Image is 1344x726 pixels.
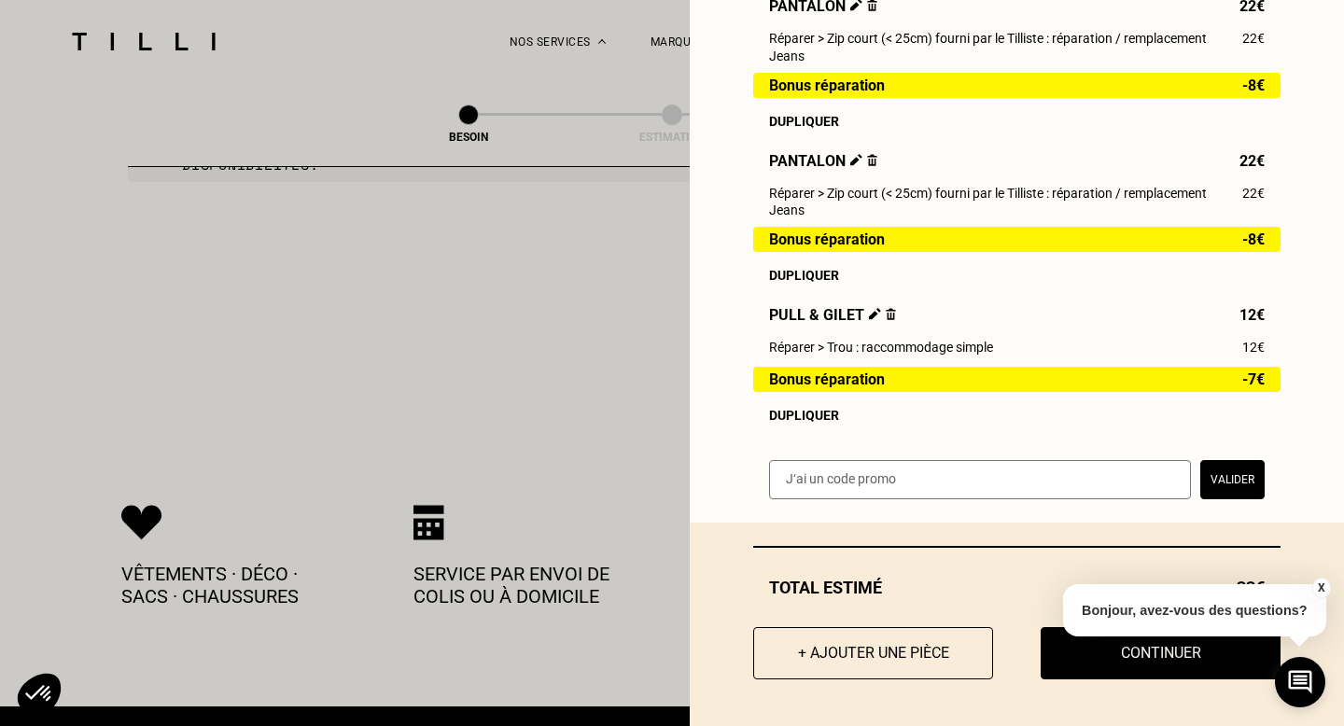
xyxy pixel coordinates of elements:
[769,231,885,247] span: Bonus réparation
[769,77,885,93] span: Bonus réparation
[1242,371,1265,387] span: -7€
[869,308,881,320] img: Éditer
[769,460,1191,499] input: J‘ai un code promo
[1311,578,1330,598] button: X
[1063,584,1326,636] p: Bonjour, avez-vous des questions?
[769,408,1265,423] div: Dupliquer
[769,31,1207,46] span: Réparer > Zip court (< 25cm) fourni par le Tilliste : réparation / remplacement
[769,371,885,387] span: Bonus réparation
[886,308,896,320] img: Supprimer
[769,114,1265,129] div: Dupliquer
[867,154,877,166] img: Supprimer
[1242,31,1265,46] span: 22€
[769,186,1207,201] span: Réparer > Zip court (< 25cm) fourni par le Tilliste : réparation / remplacement
[769,49,805,63] span: Jeans
[753,578,1281,597] div: Total estimé
[1041,627,1281,679] button: Continuer
[769,152,877,170] span: Pantalon
[1200,460,1265,499] button: Valider
[769,268,1265,283] div: Dupliquer
[753,627,993,679] button: + Ajouter une pièce
[769,202,805,217] span: Jeans
[1242,186,1265,201] span: 22€
[1242,231,1265,247] span: -8€
[1239,152,1265,170] span: 22€
[850,154,862,166] img: Éditer
[769,340,993,355] span: Réparer > Trou : raccommodage simple
[1239,306,1265,324] span: 12€
[1242,340,1265,355] span: 12€
[1242,77,1265,93] span: -8€
[769,306,896,324] span: Pull & gilet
